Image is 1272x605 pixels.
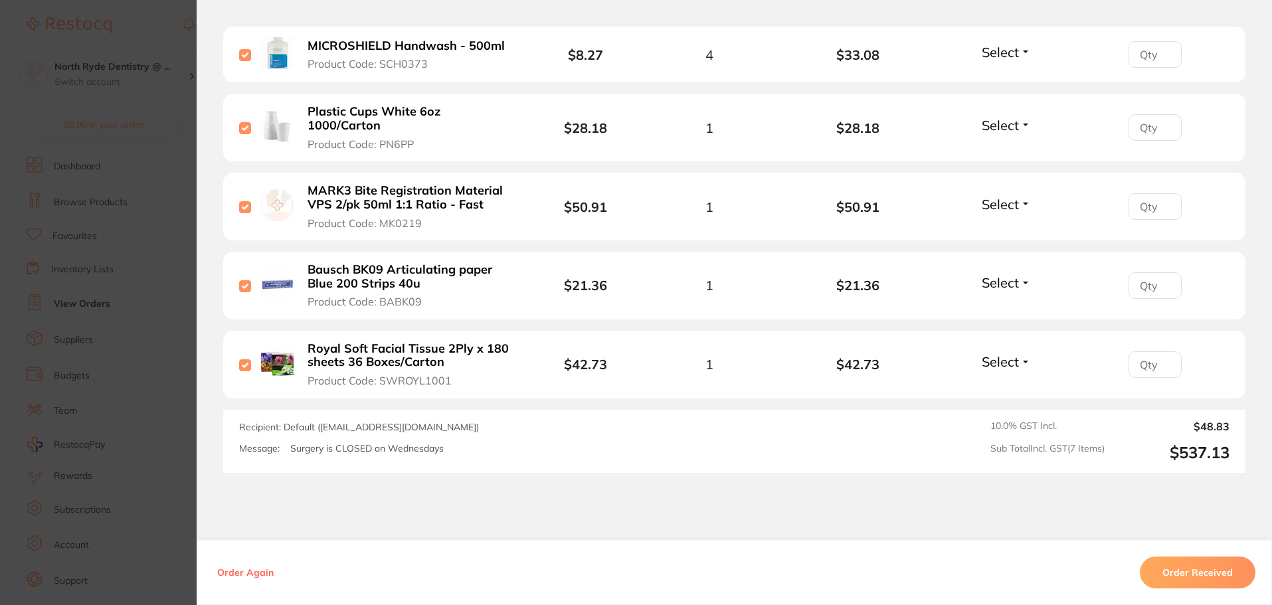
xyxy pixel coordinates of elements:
[290,443,444,454] p: Surgery is CLOSED on Wednesdays
[304,104,517,151] button: Plastic Cups White 6oz 1000/Carton Product Code: PN6PP
[564,356,607,373] b: $42.73
[308,138,414,150] span: Product Code: PN6PP
[1129,351,1182,378] input: Qty
[978,117,1035,133] button: Select
[308,58,428,70] span: Product Code: SCH0373
[982,353,1019,370] span: Select
[1115,443,1229,462] output: $537.13
[784,47,933,62] b: $33.08
[564,199,607,215] b: $50.91
[982,44,1019,60] span: Select
[1129,41,1182,68] input: Qty
[213,566,278,578] button: Order Again
[564,277,607,294] b: $21.36
[1129,193,1182,220] input: Qty
[1129,114,1182,141] input: Qty
[261,110,294,143] img: Plastic Cups White 6oz 1000/Carton
[978,274,1035,291] button: Select
[261,268,294,301] img: Bausch BK09 Articulating paper Blue 200 Strips 40u
[705,47,713,62] span: 4
[978,353,1035,370] button: Select
[239,421,479,433] span: Recipient: Default ( [EMAIL_ADDRESS][DOMAIN_NAME] )
[784,199,933,215] b: $50.91
[1140,557,1255,588] button: Order Received
[1129,272,1182,299] input: Qty
[304,183,517,230] button: MARK3 Bite Registration Material VPS 2/pk 50ml 1:1 Ratio - Fast Product Code: MK0219
[978,196,1035,213] button: Select
[308,39,505,53] b: MICROSHIELD Handwash - 500ml
[261,189,294,222] img: MARK3 Bite Registration Material VPS 2/pk 50ml 1:1 Ratio - Fast
[982,196,1019,213] span: Select
[982,117,1019,133] span: Select
[308,296,422,307] span: Product Code: BABK09
[568,46,603,63] b: $8.27
[304,39,517,71] button: MICROSHIELD Handwash - 500ml Product Code: SCH0373
[784,120,933,135] b: $28.18
[564,120,607,136] b: $28.18
[990,443,1105,462] span: Sub Total Incl. GST ( 7 Items)
[784,357,933,372] b: $42.73
[308,342,513,369] b: Royal Soft Facial Tissue 2Ply x 180 sheets 36 Boxes/Carton
[308,217,422,229] span: Product Code: MK0219
[705,278,713,293] span: 1
[978,44,1035,60] button: Select
[304,341,517,388] button: Royal Soft Facial Tissue 2Ply x 180 sheets 36 Boxes/Carton Product Code: SWROYL1001
[308,375,452,387] span: Product Code: SWROYL1001
[261,347,294,379] img: Royal Soft Facial Tissue 2Ply x 180 sheets 36 Boxes/Carton
[1115,420,1229,432] output: $48.83
[784,278,933,293] b: $21.36
[308,184,513,211] b: MARK3 Bite Registration Material VPS 2/pk 50ml 1:1 Ratio - Fast
[705,120,713,135] span: 1
[308,263,513,290] b: Bausch BK09 Articulating paper Blue 200 Strips 40u
[261,37,294,70] img: MICROSHIELD Handwash - 500ml
[705,357,713,372] span: 1
[304,262,517,309] button: Bausch BK09 Articulating paper Blue 200 Strips 40u Product Code: BABK09
[308,105,513,132] b: Plastic Cups White 6oz 1000/Carton
[705,199,713,215] span: 1
[239,443,280,454] label: Message:
[982,274,1019,291] span: Select
[990,420,1105,432] span: 10.0 % GST Incl.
